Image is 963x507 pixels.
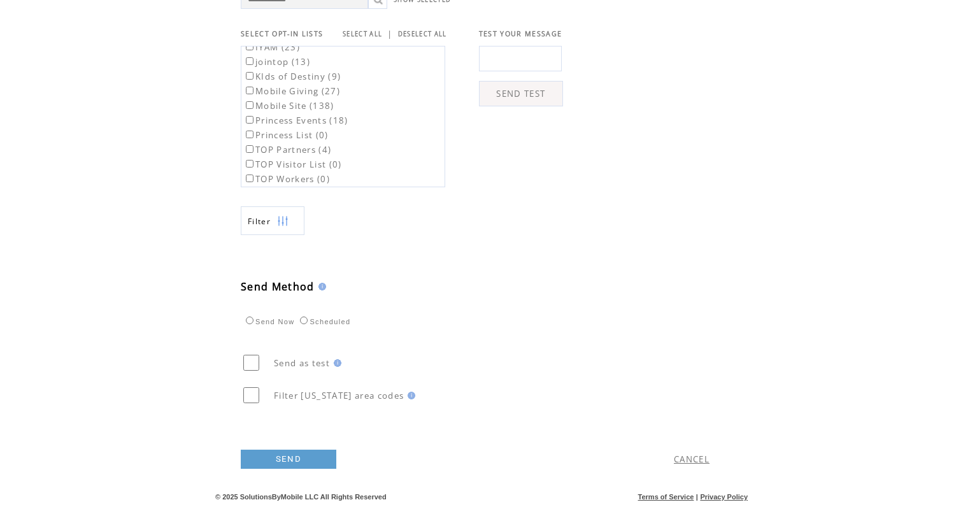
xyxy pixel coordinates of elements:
[343,30,382,38] a: SELECT ALL
[243,115,348,126] label: Princess Events (18)
[243,318,294,325] label: Send Now
[330,359,341,367] img: help.gif
[246,116,253,124] input: Princess Events (18)
[243,144,331,155] label: TOP Partners (4)
[404,392,415,399] img: help.gif
[215,493,387,501] span: © 2025 SolutionsByMobile LLC All Rights Reserved
[246,131,253,138] input: Princess List (0)
[398,30,447,38] a: DESELECT ALL
[638,493,694,501] a: Terms of Service
[479,29,562,38] span: TEST YOUR MESSAGE
[246,175,253,182] input: TOP Workers (0)
[243,173,330,185] label: TOP Workers (0)
[387,28,392,39] span: |
[479,81,563,106] a: SEND TEST
[315,283,326,290] img: help.gif
[243,129,329,141] label: Princess List (0)
[246,72,253,80] input: KIds of Destiny (9)
[243,100,334,111] label: Mobile Site (138)
[274,357,330,369] span: Send as test
[243,159,342,170] label: TOP Visitor List (0)
[246,57,253,65] input: jointop (13)
[696,493,698,501] span: |
[246,145,253,153] input: TOP Partners (4)
[277,207,289,236] img: filters.png
[241,29,323,38] span: SELECT OPT-IN LISTS
[246,317,253,324] input: Send Now
[246,101,253,109] input: Mobile Site (138)
[243,41,300,53] label: IYAM (23)
[674,453,710,465] a: CANCEL
[248,216,271,227] span: Show filters
[246,43,253,50] input: IYAM (23)
[246,160,253,168] input: TOP Visitor List (0)
[246,87,253,94] input: Mobile Giving (27)
[297,318,350,325] label: Scheduled
[241,450,336,469] a: SEND
[700,493,748,501] a: Privacy Policy
[243,56,310,68] label: jointop (13)
[274,390,404,401] span: Filter [US_STATE] area codes
[243,71,341,82] label: KIds of Destiny (9)
[241,280,315,294] span: Send Method
[241,206,304,235] a: Filter
[243,85,340,97] label: Mobile Giving (27)
[300,317,308,324] input: Scheduled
